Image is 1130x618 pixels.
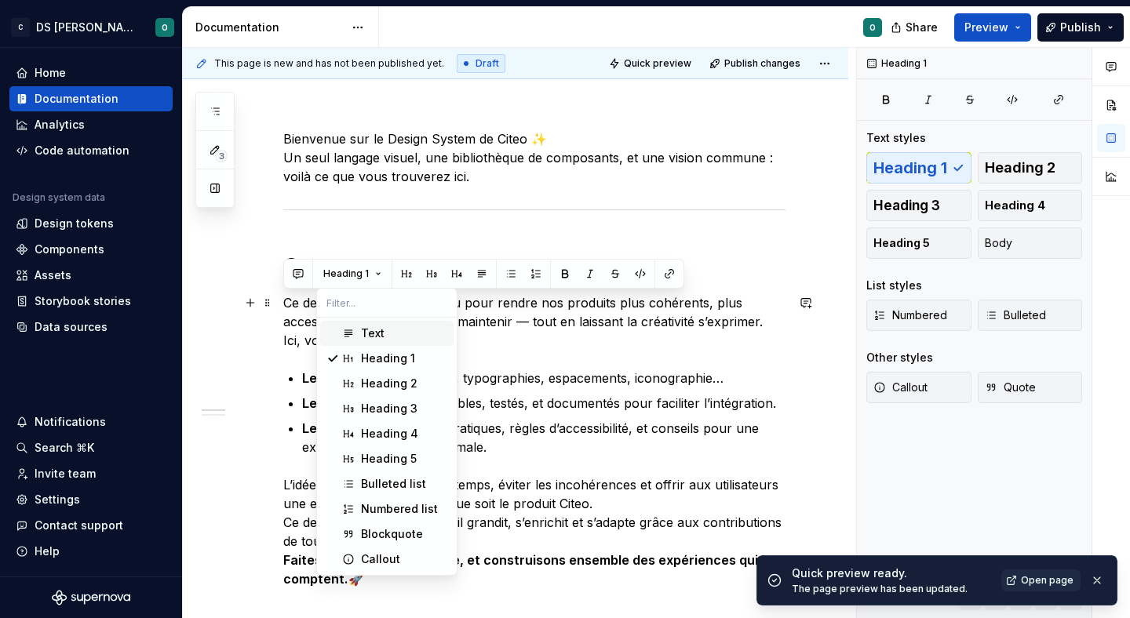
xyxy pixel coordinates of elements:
button: Heading 5 [866,227,971,259]
button: Publish changes [705,53,807,75]
div: Assets [35,267,71,283]
span: Heading 2 [985,160,1055,176]
div: List styles [866,278,922,293]
span: Heading 5 [873,235,930,251]
strong: Les guidelines [302,420,391,436]
span: Numbered [873,307,947,323]
a: Documentation [9,86,173,111]
button: Quick preview [604,53,698,75]
span: This page is new and has not been published yet. [214,57,444,70]
button: Preview [954,13,1031,42]
span: Preview [964,20,1008,35]
a: Analytics [9,112,173,137]
button: Numbered [866,300,971,331]
a: Invite team [9,461,173,486]
div: Home [35,65,66,81]
p: : couleurs, typographies, espacements, iconographie… [302,369,786,387]
h1: Contenu [283,253,786,281]
button: Search ⌘K [9,435,173,460]
a: Settings [9,487,173,512]
button: Heading 3 [866,190,971,221]
p: Ce design system a été conçu pour rendre nos produits plus cohérents, plus accessibles et plus si... [283,293,786,350]
p: L’idée est simple : gagner du temps, éviter les incohérences et offrir aux utilisateurs une expér... [283,475,786,588]
div: DS [PERSON_NAME] [36,20,137,35]
p: : bonnes pratiques, règles d’accessibilité, et conseils pour une expérience utilisateur optimale. [302,419,786,456]
button: Contact support [9,513,173,538]
span: Heading 1 [323,267,369,280]
button: Heading 2 [978,152,1083,184]
a: Code automation [9,138,173,163]
div: Heading 2 [361,376,417,391]
div: Documentation [35,91,118,107]
a: Storybook stories [9,289,173,314]
div: Analytics [35,117,85,133]
button: Share [883,13,948,42]
strong: Faites-le vôtre, améliorez-le, et construisons ensemble des expériences qui comptent. [283,552,761,587]
div: O [162,21,168,34]
button: Heading 4 [978,190,1083,221]
div: Components [35,242,104,257]
span: 3 [215,150,228,162]
div: Other styles [866,350,933,365]
button: CDS [PERSON_NAME]O [3,10,179,44]
div: Heading 3 [361,401,417,416]
div: Search ⌘K [35,440,94,456]
div: Filter... [317,318,457,575]
div: Quick preview ready. [792,565,992,581]
span: Heading 3 [873,198,940,213]
strong: Les fondations [302,370,395,386]
p: : réutilisables, testés, et documentés pour faciliter l’intégration. [302,394,786,413]
div: Contact support [35,518,123,533]
span: Heading 4 [985,198,1045,213]
div: Callout [361,551,400,567]
div: The page preview has been updated. [792,583,992,595]
div: Heading 1 [361,351,415,366]
button: Notifications [9,409,173,434]
button: Help [9,539,173,564]
a: Assets [9,263,173,288]
span: Draft [476,57,499,70]
a: Data sources [9,314,173,340]
div: Data sources [35,319,108,335]
input: Filter... [317,289,457,317]
button: Quote [978,372,1083,403]
div: C [11,18,30,37]
span: Body [985,235,1012,251]
svg: Supernova Logo [52,590,130,605]
div: Bulleted list [361,476,426,492]
div: Help [35,543,60,559]
a: Open page [1001,569,1081,591]
a: Components [9,237,173,262]
div: Heading 4 [361,426,418,442]
div: Notifications [35,414,106,430]
a: Home [9,60,173,85]
div: Settings [35,492,80,507]
button: Body [978,227,1083,259]
div: Invite team [35,466,96,482]
button: Heading 1 [316,263,388,285]
div: Numbered list [361,501,438,517]
div: Design system data [13,191,105,204]
div: Documentation [195,20,344,35]
span: Quick preview [624,57,691,70]
div: Storybook stories [35,293,131,309]
p: Bienvenue sur le Design System de Citeo ✨ Un seul langage visuel, une bibliothèque de composants,... [283,129,786,186]
button: Callout [866,372,971,403]
div: Code automation [35,143,129,158]
button: Bulleted [978,300,1083,331]
span: Share [906,20,938,35]
strong: Les composants [302,395,405,411]
span: Publish [1060,20,1101,35]
div: Text [361,325,385,341]
div: Blockquote [361,526,423,542]
span: Bulleted [985,307,1046,323]
div: Text styles [866,130,926,146]
a: Design tokens [9,211,173,236]
span: Quote [985,380,1036,395]
div: Heading 5 [361,451,417,467]
span: Publish changes [724,57,800,70]
button: Publish [1037,13,1124,42]
span: Open page [1021,574,1073,587]
span: Callout [873,380,928,395]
